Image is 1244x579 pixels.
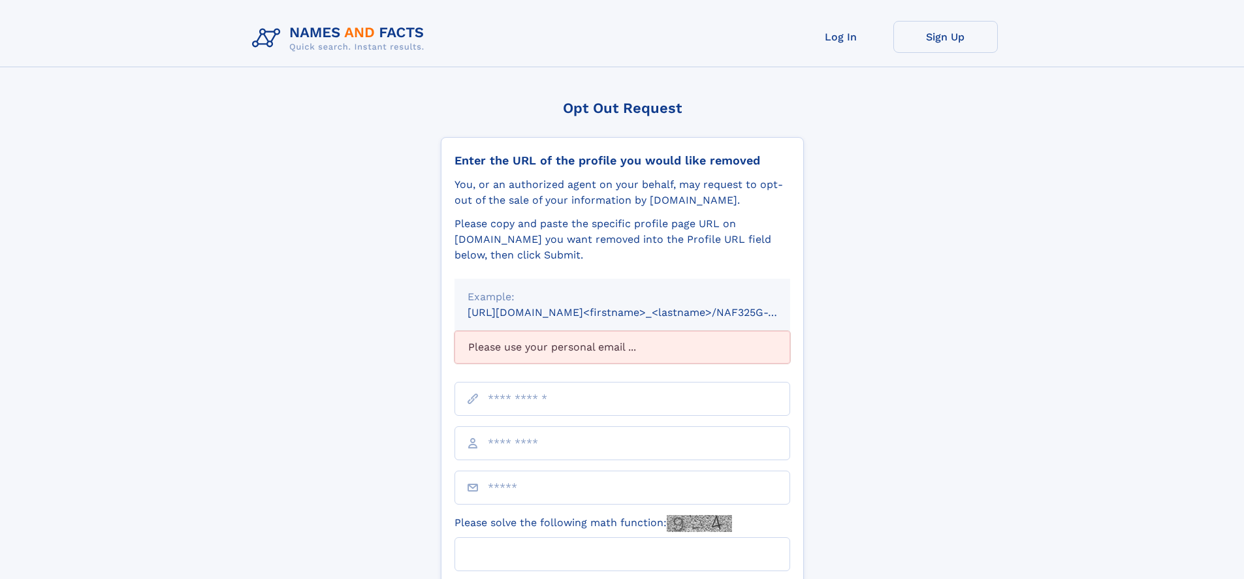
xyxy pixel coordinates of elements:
label: Please solve the following math function: [455,515,732,532]
a: Sign Up [893,21,998,53]
a: Log In [789,21,893,53]
div: Opt Out Request [441,100,804,116]
small: [URL][DOMAIN_NAME]<firstname>_<lastname>/NAF325G-xxxxxxxx [468,306,815,319]
div: Example: [468,289,777,305]
div: You, or an authorized agent on your behalf, may request to opt-out of the sale of your informatio... [455,177,790,208]
img: Logo Names and Facts [247,21,435,56]
div: Please copy and paste the specific profile page URL on [DOMAIN_NAME] you want removed into the Pr... [455,216,790,263]
div: Enter the URL of the profile you would like removed [455,153,790,168]
div: Please use your personal email ... [455,331,790,364]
